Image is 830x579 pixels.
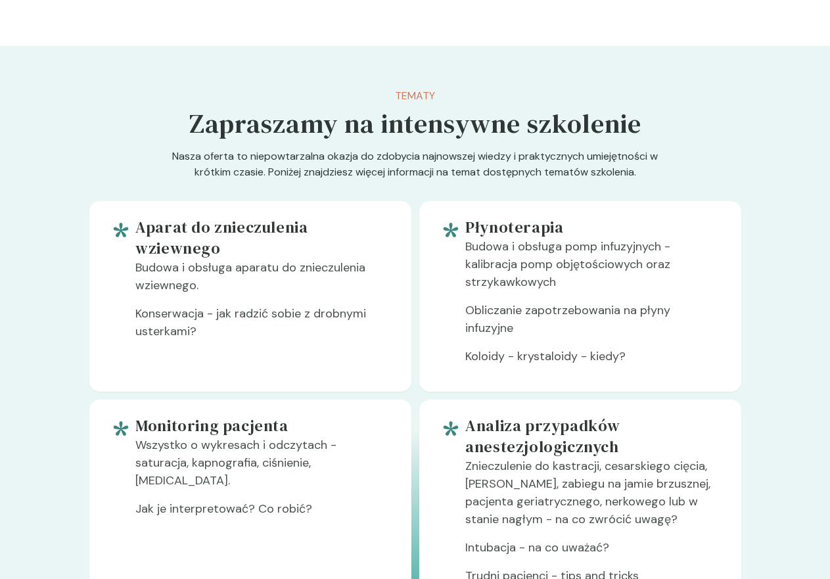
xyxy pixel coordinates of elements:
h5: Płynoterapia [465,217,720,238]
h5: Analiza przypadków anestezjologicznych [465,415,720,457]
p: Intubacja - na co uważać? [465,539,720,567]
p: Koloidy - krystaloidy - kiedy? [465,348,720,376]
p: Jak je interpretować? Co robić? [135,500,390,528]
p: Znieczulenie do kastracji, cesarskiego cięcia, [PERSON_NAME], zabiegu na jamie brzusznej, pacjent... [465,457,720,539]
p: Konserwacja - jak radzić sobie z drobnymi usterkami? [135,305,390,351]
h5: Aparat do znieczulenia wziewnego [135,217,390,259]
h5: Monitoring pacjenta [135,415,390,436]
p: Budowa i obsługa pomp infuzyjnych - kalibracja pomp objętościowych oraz strzykawkowych [465,238,720,302]
h5: Zapraszamy na intensywne szkolenie [189,104,641,143]
p: Wszystko o wykresach i odczytach - saturacja, kapnografia, ciśnienie, [MEDICAL_DATA]. [135,436,390,500]
p: Tematy [189,88,641,104]
p: Budowa i obsługa aparatu do znieczulenia wziewnego. [135,259,390,305]
p: Nasza oferta to niepowtarzalna okazja do zdobycia najnowszej wiedzy i praktycznych umiejętności w... [163,149,668,201]
p: Obliczanie zapotrzebowania na płyny infuzyjne [465,302,720,348]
